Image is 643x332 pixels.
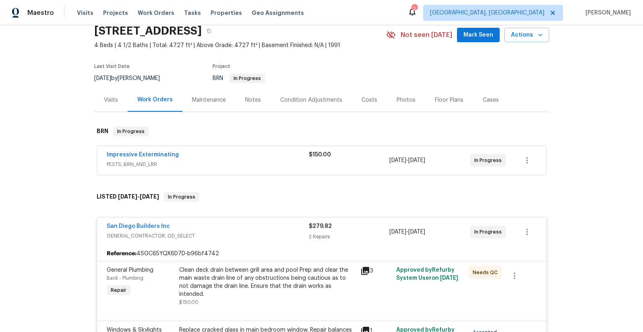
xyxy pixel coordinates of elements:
[107,232,309,240] span: GENERAL_CONTRACTOR, OD_SELECT
[362,96,377,104] div: Costs
[396,267,458,281] span: Approved by Refurby System User on
[104,96,118,104] div: Visits
[389,228,425,236] span: -
[463,30,493,40] span: Mark Seen
[309,233,390,241] div: 2 Repairs
[213,64,230,69] span: Project
[107,267,153,273] span: General Plumbing
[107,276,143,281] span: Back - Plumbing
[435,96,463,104] div: Floor Plans
[137,96,173,104] div: Work Orders
[179,300,198,305] span: $150.00
[107,152,179,158] a: Impressive Exterminating
[77,9,93,17] span: Visits
[108,286,130,294] span: Repair
[107,223,170,229] a: San Diego Builders Inc
[474,156,505,164] span: In Progress
[309,223,332,229] span: $279.82
[252,9,304,17] span: Geo Assignments
[118,194,137,199] span: [DATE]
[309,152,331,158] span: $150.00
[94,41,386,49] span: 4 Beds | 4 1/2 Baths | Total: 4727 ft² | Above Grade: 4727 ft² | Basement Finished: N/A | 1991
[474,228,505,236] span: In Progress
[280,96,342,104] div: Condition Adjustments
[97,246,546,261] div: 4SGC65YQX6D7D-b96bf4742
[107,250,136,258] b: Reference:
[211,9,242,17] span: Properties
[94,184,549,210] div: LISTED [DATE]-[DATE]In Progress
[179,266,356,298] div: Clean deck drain between grill area and pool Prep and clear the main waste drain line of any obst...
[397,96,416,104] div: Photos
[401,31,452,39] span: Not seen [DATE]
[483,96,499,104] div: Cases
[118,194,159,199] span: -
[389,229,406,235] span: [DATE]
[473,268,501,277] span: Needs QC
[582,9,631,17] span: [PERSON_NAME]
[94,74,170,83] div: by [PERSON_NAME]
[504,28,549,43] button: Actions
[165,193,198,201] span: In Progress
[408,229,425,235] span: [DATE]
[107,160,309,168] span: PESTS, BRN_AND_LRR
[457,28,500,43] button: Mark Seen
[360,266,392,276] div: 3
[389,156,425,164] span: -
[511,30,543,40] span: Actions
[114,127,148,135] span: In Progress
[230,76,264,81] span: In Progress
[440,275,458,281] span: [DATE]
[138,9,174,17] span: Work Orders
[245,96,261,104] div: Notes
[103,9,128,17] span: Projects
[408,158,425,163] span: [DATE]
[389,158,406,163] span: [DATE]
[184,10,201,16] span: Tasks
[94,64,130,69] span: Last Visit Date
[27,9,54,17] span: Maestro
[140,194,159,199] span: [DATE]
[430,9,544,17] span: [GEOGRAPHIC_DATA], [GEOGRAPHIC_DATA]
[192,96,226,104] div: Maintenance
[202,24,216,38] button: Copy Address
[94,76,111,81] span: [DATE]
[97,127,108,136] h6: BRN
[411,5,417,13] div: 2
[97,192,159,202] h6: LISTED
[94,119,549,144] div: BRN In Progress
[94,27,202,35] h2: [STREET_ADDRESS]
[213,76,265,81] span: BRN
